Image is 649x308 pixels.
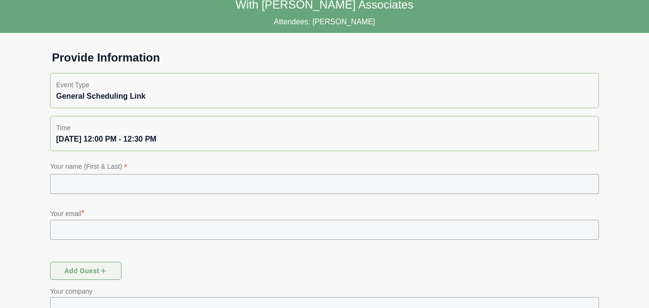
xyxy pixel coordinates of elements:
p: Time [56,122,593,133]
div: [DATE] 12:00 PM - 12:30 PM [56,133,593,145]
span: Add guest [64,262,108,280]
p: Your email [50,206,599,220]
p: Attendees: [PERSON_NAME] [274,16,375,28]
div: General Scheduling Link [56,91,593,102]
p: Your company [50,286,599,297]
p: Your name (First & Last) [50,161,599,174]
h1: Provide Information [44,50,605,65]
button: Add guest [50,262,122,280]
p: Event Type [56,79,593,91]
